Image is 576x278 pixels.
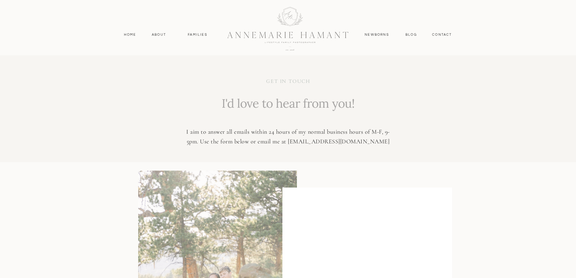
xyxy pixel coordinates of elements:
a: Blog [404,32,418,38]
p: I'd love to hear from you! [220,95,356,118]
p: I aim to answer all emails within 24 hours of my normal business hours of M-F, 9-5pm. Use the for... [181,127,395,147]
a: contact [429,32,455,38]
p: get in touch [222,78,354,87]
a: Home [121,32,139,38]
a: About [150,32,168,38]
a: Families [184,32,211,38]
a: Newborns [363,32,392,38]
